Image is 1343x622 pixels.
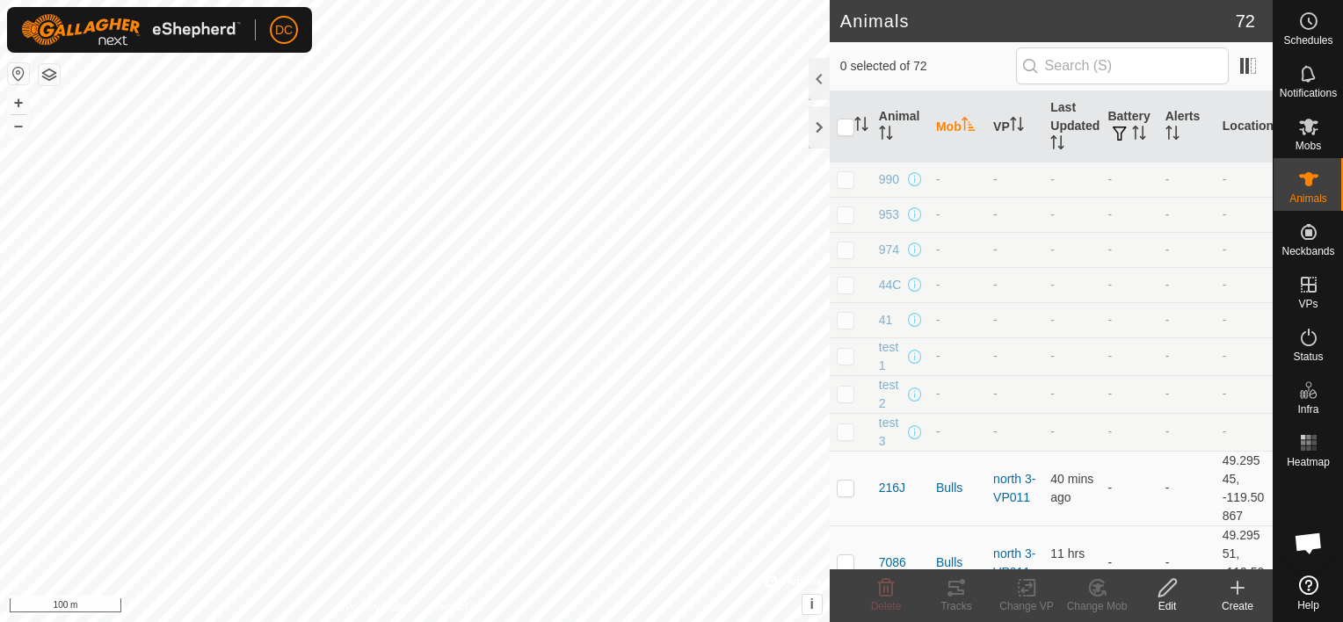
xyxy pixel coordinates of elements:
td: - [1100,162,1158,197]
input: Search (S) [1016,47,1229,84]
div: Change VP [991,598,1062,614]
span: Status [1293,351,1323,362]
button: – [8,115,29,136]
span: 26 Sept 2025, 12:06 am [1050,546,1085,579]
td: - [1158,337,1216,375]
app-display-virtual-paddock-transition: - [993,349,998,363]
a: Privacy Policy [345,599,411,615]
td: - [1158,232,1216,267]
p-sorticon: Activate to sort [1050,138,1064,152]
a: Help [1274,568,1343,618]
th: Last Updated [1043,91,1100,163]
th: Mob [929,91,986,163]
td: - [1216,267,1273,302]
td: - [1100,232,1158,267]
div: Create [1202,598,1273,614]
td: - [1158,451,1216,525]
span: Delete [871,600,902,612]
td: - [1216,413,1273,451]
span: 44C [879,276,902,294]
div: Bulls [936,479,979,497]
button: + [8,92,29,113]
span: Schedules [1283,35,1332,46]
app-display-virtual-paddock-transition: - [993,387,998,401]
td: - [1158,267,1216,302]
div: - [936,170,979,189]
p-sorticon: Activate to sort [962,119,976,134]
th: VP [986,91,1043,163]
button: Reset Map [8,63,29,84]
img: Gallagher Logo [21,14,241,46]
span: Notifications [1280,88,1337,98]
td: - [1100,451,1158,525]
div: Edit [1132,598,1202,614]
div: - [936,276,979,294]
p-sorticon: Activate to sort [879,128,893,142]
span: Mobs [1296,141,1321,151]
span: Animals [1289,193,1327,204]
td: - [1158,375,1216,413]
span: 7086 [879,553,906,572]
span: test1 [879,338,904,375]
td: - [1158,162,1216,197]
span: DC [275,21,293,40]
div: - [936,206,979,224]
span: - [1050,349,1055,363]
p-sorticon: Activate to sort [1010,119,1024,134]
a: Contact Us [432,599,484,615]
span: Help [1297,600,1319,611]
th: Alerts [1158,91,1216,163]
div: Open chat [1282,517,1335,569]
app-display-virtual-paddock-transition: - [993,278,998,292]
button: Map Layers [39,64,60,85]
a: north 3-VP011 [993,472,1035,504]
td: 49.29545, -119.50867 [1216,451,1273,525]
span: - [1050,424,1055,438]
span: Neckbands [1281,246,1334,257]
td: - [1216,375,1273,413]
span: - [1050,207,1055,221]
app-display-virtual-paddock-transition: - [993,207,998,221]
span: - [1050,172,1055,186]
td: - [1100,413,1158,451]
span: - [1050,242,1055,257]
span: 974 [879,241,899,259]
span: i [810,597,814,611]
p-sorticon: Activate to sort [1165,128,1180,142]
td: - [1216,337,1273,375]
span: - [1050,278,1055,292]
td: - [1158,197,1216,232]
span: - [1050,387,1055,401]
app-display-virtual-paddock-transition: - [993,172,998,186]
td: 49.29551, -119.50941 [1216,525,1273,600]
span: test2 [879,376,904,413]
span: - [1050,313,1055,327]
span: VPs [1298,299,1318,309]
app-display-virtual-paddock-transition: - [993,424,998,438]
div: - [936,347,979,365]
td: - [1158,302,1216,337]
td: - [1216,197,1273,232]
span: 41 [879,311,893,329]
td: - [1216,162,1273,197]
div: - [936,385,979,403]
span: Heatmap [1287,457,1330,467]
div: - [936,311,979,329]
td: - [1100,197,1158,232]
span: Infra [1297,404,1318,415]
th: Animal [872,91,929,163]
th: Battery [1100,91,1158,163]
td: - [1100,267,1158,302]
span: 216J [879,479,905,497]
app-display-virtual-paddock-transition: - [993,313,998,327]
th: Location [1216,91,1273,163]
td: - [1100,525,1158,600]
td: - [1216,302,1273,337]
h2: Animals [840,11,1236,32]
app-display-virtual-paddock-transition: - [993,242,998,257]
span: 953 [879,206,899,224]
p-sorticon: Activate to sort [1132,128,1146,142]
div: - [936,423,979,441]
td: - [1158,413,1216,451]
td: - [1100,337,1158,375]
